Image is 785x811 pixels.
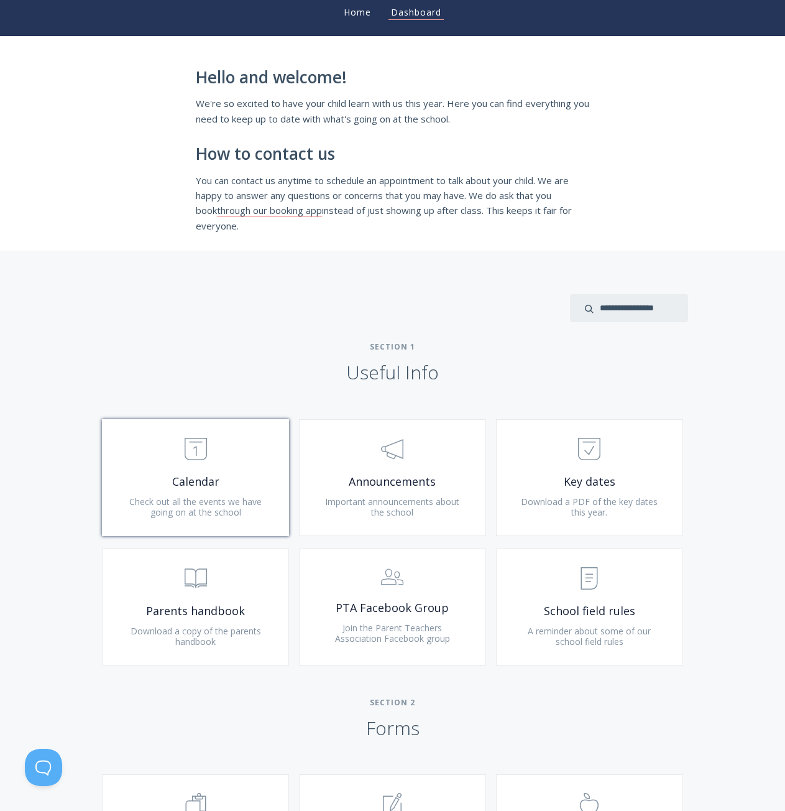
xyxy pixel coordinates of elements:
[196,173,590,234] p: You can contact us anytime to schedule an appointment to talk about your child. We are happy to a...
[102,549,289,665] a: Parents handbook Download a copy of the parents handbook
[325,496,459,519] span: Important announcements about the school
[299,549,486,665] a: PTA Facebook Group Join the Parent Teachers Association Facebook group
[299,419,486,536] a: Announcements Important announcements about the school
[196,96,590,126] p: We're so excited to have your child learn with us this year. Here you can find everything you nee...
[496,419,683,536] a: Key dates Download a PDF of the key dates this year.
[341,6,374,18] a: Home
[388,6,444,20] a: Dashboard
[515,475,664,489] span: Key dates
[121,604,270,618] span: Parents handbook
[521,496,658,519] span: Download a PDF of the key dates this year.
[318,601,467,615] span: PTA Facebook Group
[570,294,688,322] input: search input
[102,419,289,536] a: Calendar Check out all the events we have going on at the school
[217,204,322,217] a: through our booking app
[25,749,62,786] iframe: Toggle Customer Support
[515,604,664,618] span: School field rules
[335,622,450,645] span: Join the Parent Teachers Association Facebook group
[129,496,262,519] span: Check out all the events we have going on at the school
[318,475,467,489] span: Announcements
[528,625,651,648] span: A reminder about some of our school field rules
[496,549,683,665] a: School field rules A reminder about some of our school field rules
[196,68,590,87] h2: Hello and welcome!
[121,475,270,489] span: Calendar
[131,625,261,648] span: Download a copy of the parents handbook
[196,145,590,164] h2: How to contact us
